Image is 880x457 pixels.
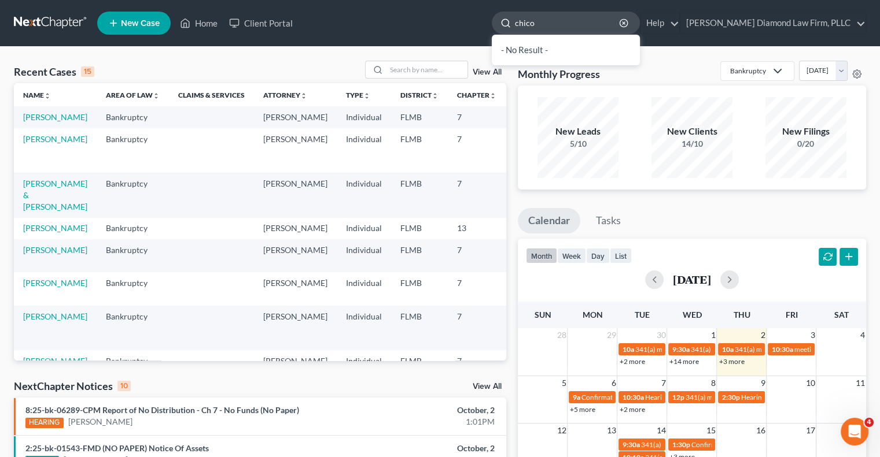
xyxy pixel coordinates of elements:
[81,66,94,77] div: 15
[669,357,698,366] a: +14 more
[672,440,690,449] span: 1:30p
[759,328,766,342] span: 2
[44,92,51,99] i: unfold_more
[391,306,448,350] td: FLMB
[106,91,160,99] a: Area of Lawunfold_more
[635,310,650,319] span: Tue
[506,173,561,217] td: 8:25-bk-06287-CPM
[448,239,506,272] td: 7
[855,376,866,390] span: 11
[391,173,448,217] td: FLMB
[719,357,744,366] a: +3 more
[537,125,618,138] div: New Leads
[254,350,337,383] td: [PERSON_NAME]
[765,125,846,138] div: New Filings
[448,218,506,239] td: 13
[473,382,502,391] a: View All
[337,106,391,128] td: Individual
[605,328,617,342] span: 29
[169,83,254,106] th: Claims & Services
[518,67,600,81] h3: Monthly Progress
[660,376,667,390] span: 7
[363,92,370,99] i: unfold_more
[709,376,716,390] span: 8
[23,311,87,321] a: [PERSON_NAME]
[254,272,337,305] td: [PERSON_NAME]
[14,65,94,79] div: Recent Cases
[400,91,439,99] a: Districtunfold_more
[457,91,496,99] a: Chapterunfold_more
[254,173,337,217] td: [PERSON_NAME]
[97,218,169,239] td: Bankruptcy
[25,418,64,428] div: HEARING
[622,345,634,354] span: 10a
[569,405,595,414] a: +5 more
[785,310,797,319] span: Fri
[655,328,667,342] span: 30
[506,239,561,272] td: 3:25-bk-03511
[754,423,766,437] span: 16
[254,218,337,239] td: [PERSON_NAME]
[619,357,645,366] a: +2 more
[473,68,502,76] a: View All
[506,350,561,383] td: 8:25-bk-07230
[492,35,640,65] div: - No Result -
[651,125,732,138] div: New Clients
[537,138,618,150] div: 5/10
[254,106,337,128] td: [PERSON_NAME]
[655,423,667,437] span: 14
[337,128,391,173] td: Individual
[841,418,868,445] iframe: Intercom live chat
[23,91,51,99] a: Nameunfold_more
[672,345,689,354] span: 9:30a
[23,223,87,233] a: [PERSON_NAME]
[582,310,602,319] span: Mon
[448,128,506,173] td: 7
[506,272,561,305] td: 3:25-bk-03507
[68,416,132,428] a: [PERSON_NAME]
[337,306,391,350] td: Individual
[97,350,169,383] td: Bankruptcy
[97,272,169,305] td: Bankruptcy
[555,328,567,342] span: 28
[691,440,822,449] span: Confirmation hearing for [PERSON_NAME]
[448,306,506,350] td: 7
[448,106,506,128] td: 7
[346,91,370,99] a: Typeunfold_more
[448,173,506,217] td: 7
[391,239,448,272] td: FLMB
[346,443,495,454] div: October, 2
[709,328,716,342] span: 1
[809,328,816,342] span: 3
[337,239,391,272] td: Individual
[759,376,766,390] span: 9
[804,423,816,437] span: 17
[673,273,711,285] h2: [DATE]
[586,248,610,263] button: day
[97,306,169,350] td: Bankruptcy
[153,92,160,99] i: unfold_more
[622,440,639,449] span: 9:30a
[680,13,866,34] a: [PERSON_NAME] Diamond Law Firm, PLLC
[300,92,307,99] i: unfold_more
[263,91,307,99] a: Attorneyunfold_more
[682,310,701,319] span: Wed
[489,92,496,99] i: unfold_more
[572,393,580,402] span: 9a
[581,393,713,402] span: Confirmation Hearing for [PERSON_NAME]
[771,345,793,354] span: 10:30a
[690,345,802,354] span: 341(a) meeting for [PERSON_NAME]
[640,13,679,34] a: Help
[730,66,766,76] div: Bankruptcy
[121,19,160,28] span: New Case
[391,350,448,383] td: FLMB
[555,423,567,437] span: 12
[391,128,448,173] td: FLMB
[14,379,131,393] div: NextChapter Notices
[23,278,87,288] a: [PERSON_NAME]
[254,306,337,350] td: [PERSON_NAME]
[859,328,866,342] span: 4
[448,350,506,383] td: 7
[337,173,391,217] td: Individual
[506,306,561,350] td: 8:25-bk-06150-CPM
